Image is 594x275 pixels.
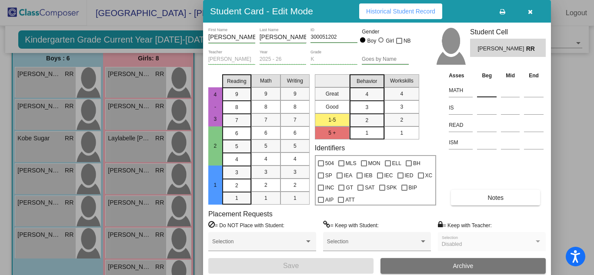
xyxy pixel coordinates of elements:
[487,194,504,201] span: Notes
[346,158,357,169] span: MLS
[211,92,219,122] span: 4 - 3
[315,144,345,152] label: Identifiers
[449,136,473,149] input: assessment
[260,77,272,85] span: Math
[264,142,267,150] span: 5
[310,56,357,63] input: grade
[413,158,420,169] span: BH
[264,168,267,176] span: 3
[235,103,238,111] span: 8
[264,129,267,137] span: 6
[438,221,492,229] label: = Keep with Teacher:
[346,182,353,193] span: GT
[400,90,403,98] span: 4
[210,6,313,17] h3: Student Card - Edit Mode
[451,190,540,205] button: Notes
[499,71,522,80] th: Mid
[365,182,374,193] span: SAT
[449,119,473,132] input: assessment
[359,3,442,19] button: Historical Student Record
[208,56,255,63] input: teacher
[392,158,401,169] span: ELL
[365,103,368,111] span: 3
[208,221,284,229] label: = Do NOT Place with Student:
[264,194,267,202] span: 1
[365,116,368,124] span: 2
[390,77,414,85] span: Workskills
[387,182,397,193] span: SPK
[477,44,526,53] span: [PERSON_NAME]
[325,170,332,181] span: SP
[357,77,377,85] span: Behavior
[235,169,238,176] span: 3
[368,158,380,169] span: MON
[264,103,267,111] span: 8
[364,170,372,181] span: IEB
[294,168,297,176] span: 3
[400,116,403,124] span: 2
[310,34,357,40] input: Enter ID
[526,44,538,53] span: RR
[283,262,299,269] span: Save
[294,90,297,98] span: 9
[208,210,273,218] label: Placement Requests
[475,71,499,80] th: Beg
[404,36,411,46] span: NB
[453,262,474,269] span: Archive
[264,155,267,163] span: 4
[449,84,473,97] input: assessment
[400,129,403,137] span: 1
[522,71,546,80] th: End
[325,158,334,169] span: 504
[294,181,297,189] span: 2
[264,90,267,98] span: 9
[344,170,352,181] span: IEA
[447,71,475,80] th: Asses
[235,156,238,163] span: 4
[325,195,334,205] span: AIP
[442,241,462,247] span: Disabled
[264,116,267,124] span: 7
[294,129,297,137] span: 6
[400,103,403,111] span: 3
[235,182,238,189] span: 2
[385,37,394,45] div: Girl
[235,194,238,202] span: 1
[425,170,433,181] span: XC
[345,195,355,205] span: ATT
[405,170,414,181] span: IED
[380,258,546,274] button: Archive
[384,170,393,181] span: IEC
[362,56,409,63] input: goes by name
[323,221,379,229] label: = Keep with Student:
[294,142,297,150] span: 5
[264,181,267,189] span: 2
[365,90,368,98] span: 4
[409,182,417,193] span: BIP
[235,116,238,124] span: 7
[208,258,374,274] button: Save
[294,103,297,111] span: 8
[235,142,238,150] span: 5
[227,77,247,85] span: Reading
[366,8,435,15] span: Historical Student Record
[294,155,297,163] span: 4
[235,90,238,98] span: 9
[365,129,368,137] span: 1
[470,28,546,36] h3: Student Cell
[260,56,307,63] input: year
[235,129,238,137] span: 6
[294,116,297,124] span: 7
[211,182,219,188] span: 1
[367,37,377,45] div: Boy
[325,182,334,193] span: INC
[362,28,409,36] mat-label: Gender
[287,77,303,85] span: Writing
[449,101,473,114] input: assessment
[211,143,219,149] span: 2
[294,194,297,202] span: 1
